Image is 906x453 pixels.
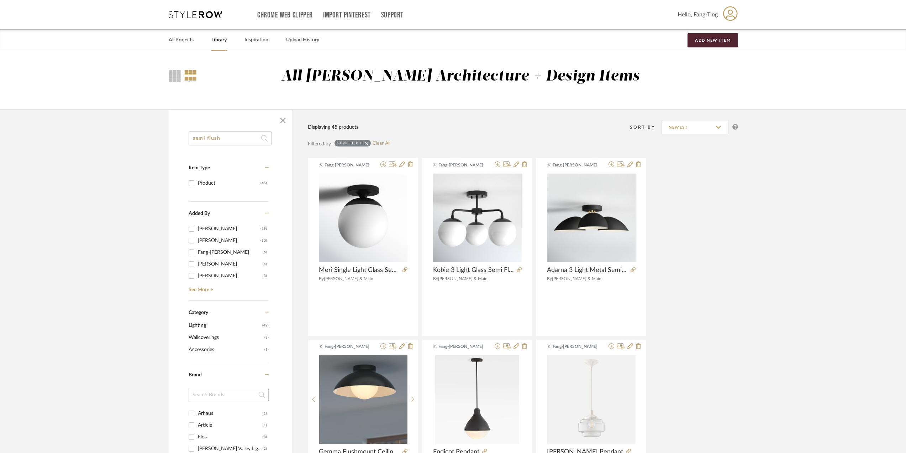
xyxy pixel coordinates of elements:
[169,35,194,45] a: All Projects
[552,277,601,281] span: [PERSON_NAME] & Main
[263,258,267,270] div: (4)
[381,12,404,18] a: Support
[547,277,552,281] span: By
[189,310,208,316] span: Category
[198,431,263,443] div: Flos
[323,12,371,18] a: Import Pinterest
[257,12,313,18] a: Chrome Web Clipper
[435,355,519,444] img: Endicot Pendant
[553,343,597,350] span: Fang-[PERSON_NAME]
[198,223,260,235] div: [PERSON_NAME]
[189,165,210,170] span: Item Type
[189,388,269,402] input: Search Brands
[260,177,267,189] div: (45)
[678,10,718,19] span: Hello, Fang-Ting
[260,223,267,235] div: (19)
[319,355,407,444] img: Gemma Flushmount Ceiling Light - Black
[263,408,267,419] div: (1)
[438,162,483,168] span: Fang-[PERSON_NAME]
[281,67,640,86] div: All [PERSON_NAME] Architecture + Design Items
[308,123,358,131] div: Displaying 45 products
[276,113,290,128] button: Close
[547,266,628,274] span: Adarna 3 Light Metal Semi Flush Mount
[263,247,267,258] div: (6)
[319,174,407,262] img: Meri Single Light Glass Semi Flush Mount
[189,331,263,344] span: Wallcoverings
[189,131,272,145] input: Search within 45 results
[319,266,400,274] span: Meri Single Light Glass Semi Flush Mount
[264,344,269,355] span: (1)
[547,355,636,444] div: 0
[630,124,661,131] div: Sort By
[189,344,263,356] span: Accessories
[433,355,522,444] div: 0
[319,277,324,281] span: By
[198,419,263,431] div: Article
[308,140,331,148] div: Filtered by
[438,277,488,281] span: [PERSON_NAME] & Main
[211,35,227,45] a: Library
[263,419,267,431] div: (1)
[263,431,267,443] div: (8)
[433,266,514,274] span: Kobie 3 Light Glass Semi Flush Mount
[189,372,202,377] span: Brand
[244,35,268,45] a: Inspiration
[337,141,363,145] div: semi flush
[688,33,738,47] button: Add New Item
[438,343,483,350] span: Fang-[PERSON_NAME]
[324,277,373,281] span: [PERSON_NAME] & Main
[187,282,269,293] a: See More +
[325,343,369,350] span: Fang-[PERSON_NAME]
[260,235,267,246] div: (10)
[433,174,522,262] img: Kobie 3 Light Glass Semi Flush Mount
[433,277,438,281] span: By
[198,235,260,246] div: [PERSON_NAME]
[286,35,319,45] a: Upload History
[547,174,636,262] img: Adarna 3 Light Metal Semi Flush Mount
[262,320,269,331] span: (42)
[189,211,210,216] span: Added By
[263,270,267,282] div: (3)
[264,332,269,343] span: (2)
[198,258,263,270] div: [PERSON_NAME]
[319,173,407,262] div: 0
[547,355,636,444] img: Otto Pendant
[198,247,263,258] div: Fang-[PERSON_NAME]
[325,162,369,168] span: Fang-[PERSON_NAME]
[198,408,263,419] div: Arhaus
[198,270,263,282] div: [PERSON_NAME]
[553,162,597,168] span: Fang-[PERSON_NAME]
[373,140,390,146] a: Clear All
[198,177,260,189] div: Product
[189,319,260,331] span: Lighting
